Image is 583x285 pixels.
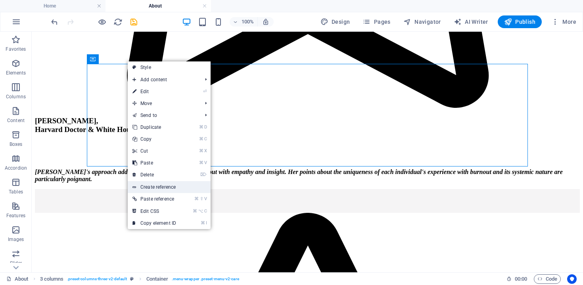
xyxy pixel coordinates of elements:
[506,274,527,284] h6: Session time
[10,260,22,266] p: Slider
[7,117,25,124] p: Content
[317,15,353,28] button: Design
[204,160,207,165] i: V
[504,18,535,26] span: Publish
[451,15,491,28] button: AI Writer
[67,274,127,284] span: . preset-columns-three-v2-default
[9,189,23,195] p: Tables
[199,124,203,130] i: ⌘
[129,17,138,27] i: Save (Ctrl+S)
[520,276,522,282] span: :
[204,136,207,142] i: C
[199,136,203,142] i: ⌘
[6,274,29,284] a: Click to cancel selection. Double-click to open Pages
[200,172,207,177] i: ⌦
[199,160,203,165] i: ⌘
[128,74,199,86] span: Add content
[40,274,64,284] span: Click to select. Double-click to edit
[128,169,181,181] a: ⌦Delete
[128,145,181,157] a: ⌘XCut
[6,212,25,219] p: Features
[403,18,441,26] span: Navigator
[128,86,181,98] a: ⏎Edit
[105,2,211,10] h4: About
[6,46,26,52] p: Favorites
[193,208,197,214] i: ⌘
[400,15,444,28] button: Navigator
[5,165,27,171] p: Accordion
[128,133,181,145] a: ⌘CCopy
[454,18,488,26] span: AI Writer
[129,17,138,27] button: save
[8,236,24,243] p: Images
[198,208,203,214] i: ⌥
[50,17,59,27] button: undo
[498,15,542,28] button: Publish
[6,70,26,76] p: Elements
[567,274,577,284] button: Usercentrics
[128,205,181,217] a: ⌘⌥CEdit CSS
[262,18,269,25] i: On resize automatically adjust zoom level to fit chosen device.
[534,274,561,284] button: Code
[40,274,239,284] nav: breadcrumb
[200,196,203,201] i: ⇧
[128,217,181,229] a: ⌘ICopy element ID
[537,274,557,284] span: Code
[359,15,393,28] button: Pages
[242,17,254,27] h6: 100%
[128,193,181,205] a: ⌘⇧VPaste reference
[548,15,579,28] button: More
[194,196,199,201] i: ⌘
[128,98,199,109] span: Move
[204,208,207,214] i: C
[6,94,26,100] p: Columns
[204,196,207,201] i: V
[97,17,107,27] button: Click here to leave preview mode and continue editing
[317,15,353,28] div: Design (Ctrl+Alt+Y)
[128,61,211,73] a: Style
[172,274,239,284] span: . menu-wrapper .preset-menu-v2-care
[204,148,207,153] i: X
[128,121,181,133] a: ⌘DDuplicate
[146,274,169,284] span: Click to select. Double-click to edit
[199,148,203,153] i: ⌘
[113,17,123,27] button: reload
[362,18,390,26] span: Pages
[10,141,23,147] p: Boxes
[203,89,207,94] i: ⏎
[204,124,207,130] i: D
[320,18,350,26] span: Design
[230,17,258,27] button: 100%
[551,18,576,26] span: More
[113,17,123,27] i: Reload page
[201,220,205,226] i: ⌘
[128,109,199,121] a: Send to
[128,181,211,193] a: Create reference
[515,274,527,284] span: 00 00
[50,17,59,27] i: Undo: Move elements (Ctrl+Z)
[128,157,181,169] a: ⌘VPaste
[130,277,134,281] i: This element is a customizable preset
